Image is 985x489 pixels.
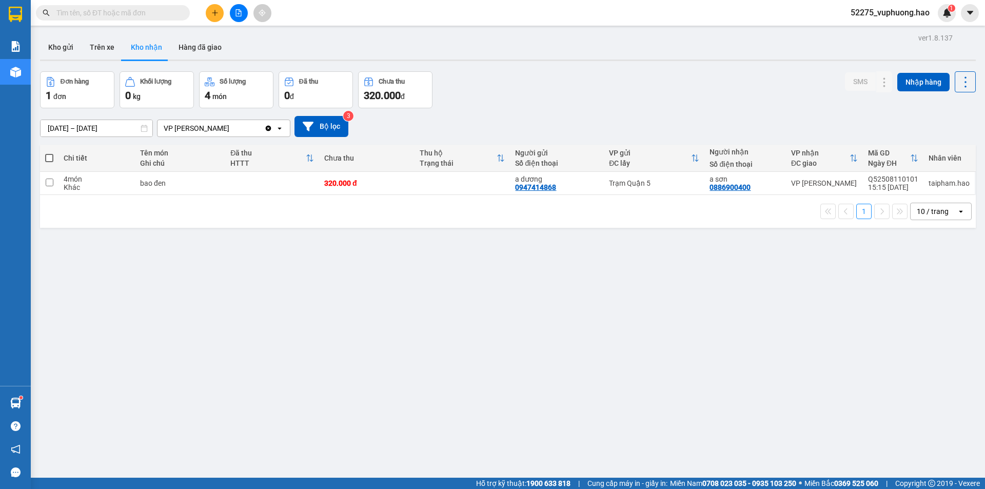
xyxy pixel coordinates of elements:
th: Toggle SortBy [604,145,704,172]
div: Chưa thu [379,78,405,85]
button: Kho nhận [123,35,170,60]
th: Toggle SortBy [415,145,510,172]
div: Khác [64,183,130,191]
span: 52275_vuphuong.hao [842,6,938,19]
button: aim [253,4,271,22]
div: Tên món [140,149,220,157]
div: a sơn [710,175,780,183]
button: Số lượng4món [199,71,273,108]
strong: 0708 023 035 - 0935 103 250 [702,479,796,487]
img: logo-vxr [9,7,22,22]
button: Đơn hàng1đơn [40,71,114,108]
span: đ [401,92,405,101]
input: Tìm tên, số ĐT hoặc mã đơn [56,7,178,18]
img: warehouse-icon [10,398,21,408]
div: Ghi chú [140,159,220,167]
button: Hàng đã giao [170,35,230,60]
div: Số điện thoại [710,160,780,168]
span: notification [11,444,21,454]
button: 1 [856,204,872,219]
span: 1 [46,89,51,102]
div: Đã thu [299,78,318,85]
input: Selected VP Gành Hào. [230,123,231,133]
img: icon-new-feature [942,8,952,17]
span: question-circle [11,421,21,431]
div: VP [PERSON_NAME] [164,123,229,133]
span: món [212,92,227,101]
svg: open [275,124,284,132]
div: 0947414868 [515,183,556,191]
button: Bộ lọc [294,116,348,137]
sup: 1 [948,5,955,12]
span: Miền Nam [670,478,796,489]
span: copyright [928,480,935,487]
span: aim [259,9,266,16]
span: 320.000 [364,89,401,102]
div: a dương [515,175,599,183]
span: file-add [235,9,242,16]
svg: Clear value [264,124,272,132]
button: file-add [230,4,248,22]
button: caret-down [961,4,979,22]
span: 0 [125,89,131,102]
div: 320.000 đ [324,179,409,187]
strong: 0369 525 060 [834,479,878,487]
div: Số điện thoại [515,159,599,167]
img: solution-icon [10,41,21,52]
span: kg [133,92,141,101]
div: bao đen [140,179,220,187]
svg: open [957,207,965,216]
span: message [11,467,21,477]
span: đơn [53,92,66,101]
div: VP [PERSON_NAME] [791,179,858,187]
div: VP nhận [791,149,850,157]
button: Chưa thu320.000đ [358,71,432,108]
button: Đã thu0đ [279,71,353,108]
button: Khối lượng0kg [120,71,194,108]
button: Trên xe [82,35,123,60]
div: Người nhận [710,148,780,156]
div: Chi tiết [64,154,130,162]
div: Thu hộ [420,149,497,157]
div: 4 món [64,175,130,183]
button: SMS [845,72,876,91]
th: Toggle SortBy [786,145,863,172]
div: Ngày ĐH [868,159,910,167]
input: Select a date range. [41,120,152,136]
span: ⚪️ [799,481,802,485]
div: ĐC giao [791,159,850,167]
span: Hỗ trợ kỹ thuật: [476,478,570,489]
span: | [886,478,888,489]
span: plus [211,9,219,16]
div: Người gửi [515,149,599,157]
div: ĐC lấy [609,159,691,167]
th: Toggle SortBy [863,145,923,172]
span: Miền Bắc [804,478,878,489]
div: 10 / trang [917,206,949,217]
span: 0 [284,89,290,102]
span: search [43,9,50,16]
div: HTTT [230,159,306,167]
div: 15:15 [DATE] [868,183,918,191]
sup: 1 [19,396,23,399]
div: Trạng thái [420,159,497,167]
div: Trạm Quận 5 [609,179,699,187]
sup: 3 [343,111,353,121]
span: đ [290,92,294,101]
span: 1 [950,5,953,12]
div: Nhân viên [929,154,970,162]
div: ver 1.8.137 [918,32,953,44]
span: Cung cấp máy in - giấy in: [587,478,667,489]
span: 4 [205,89,210,102]
button: Nhập hàng [897,73,950,91]
div: Chưa thu [324,154,409,162]
button: plus [206,4,224,22]
div: Đơn hàng [61,78,89,85]
div: Khối lượng [140,78,171,85]
div: taipham.hao [929,179,970,187]
div: Số lượng [220,78,246,85]
button: Kho gửi [40,35,82,60]
div: VP gửi [609,149,691,157]
strong: 1900 633 818 [526,479,570,487]
img: warehouse-icon [10,67,21,77]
